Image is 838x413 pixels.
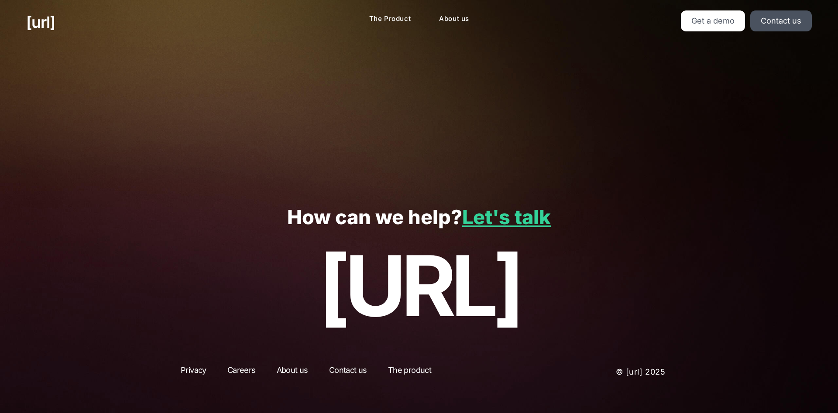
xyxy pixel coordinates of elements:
a: The Product [362,10,418,27]
a: Get a demo [681,10,745,31]
a: About us [432,10,476,27]
p: How can we help? [26,206,812,229]
p: © [URL] 2025 [542,364,666,380]
a: Let's talk [462,205,551,229]
a: The product [380,364,439,380]
a: Careers [220,364,264,380]
p: [URL] [26,239,812,333]
a: About us [269,364,316,380]
a: Contact us [321,364,375,380]
a: Privacy [173,364,214,380]
a: [URL] [26,10,55,34]
a: Contact us [750,10,812,31]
